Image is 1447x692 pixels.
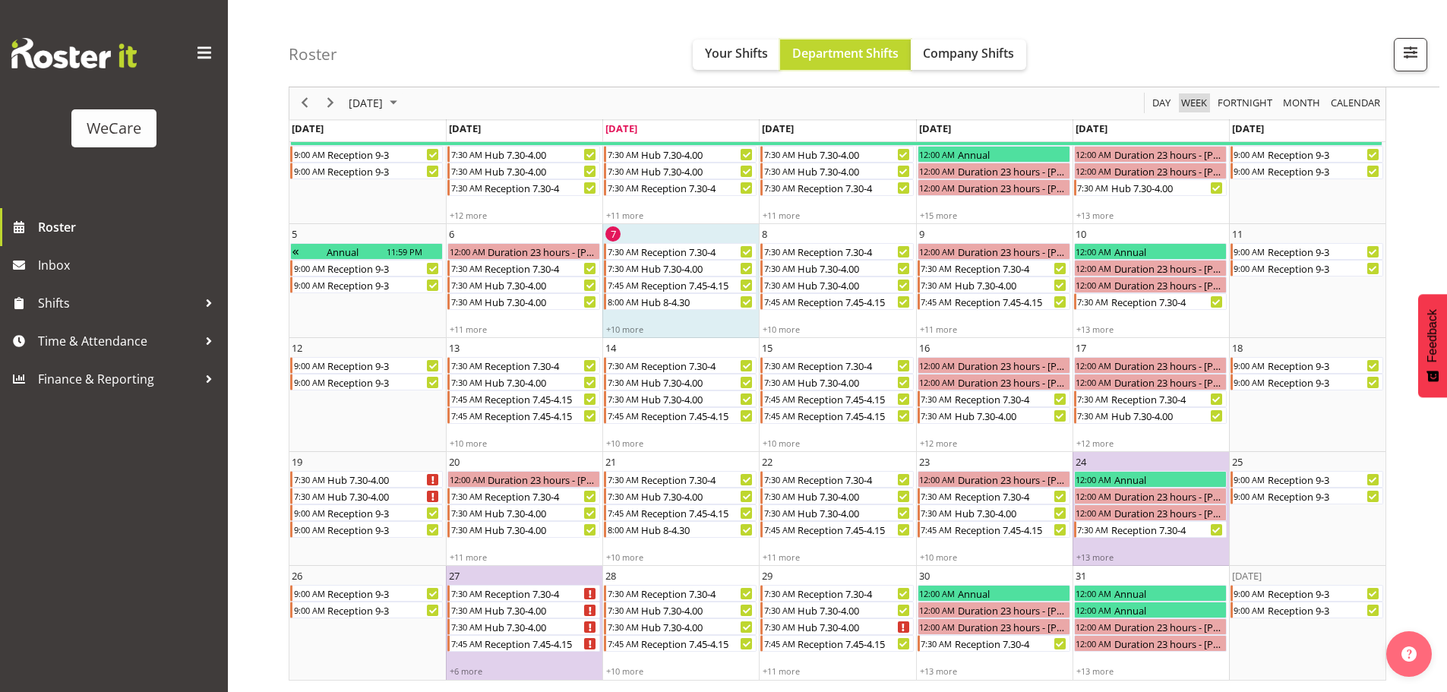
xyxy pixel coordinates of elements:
div: Reception 7.30-4 [483,180,599,195]
div: 7:30 AM [606,244,640,259]
div: Reception 7.30-4 Begin From Wednesday, October 8, 2025 at 7:30:00 AM GMT+13:00 Ends At Wednesday,... [760,243,913,260]
div: Reception 9-3 [1266,261,1382,276]
td: Sunday, October 5, 2025 [289,224,446,338]
div: Reception 9-3 [326,374,442,390]
button: Department Shifts [780,39,911,70]
div: 7:45 AM [763,408,796,423]
div: 7:30 AM [606,358,640,373]
div: Duration 23 hours - Samantha Poultney Begin From Friday, October 10, 2025 at 12:00:00 AM GMT+13:0... [1074,260,1227,276]
div: Duration 23 hours - Demi Dumitrean Begin From Friday, October 17, 2025 at 12:00:00 AM GMT+13:00 E... [1074,374,1227,390]
div: Hub 7.30-4.00 Begin From Wednesday, October 8, 2025 at 7:30:00 AM GMT+13:00 Ends At Wednesday, Oc... [760,276,913,293]
div: Hub 7.30-4.00 [483,147,599,162]
div: Reception 9-3 Begin From Saturday, October 4, 2025 at 9:00:00 AM GMT+13:00 Ends At Saturday, Octo... [1231,163,1383,179]
div: Duration 23 hours - [PERSON_NAME] [1113,147,1226,162]
div: Duration 23 hours - [PERSON_NAME] [956,163,1069,179]
span: Roster [38,216,220,239]
div: Duration 23 hours - [PERSON_NAME] [1113,163,1226,179]
div: Duration 23 hours - Kishendri Moodley Begin From Thursday, October 16, 2025 at 12:00:00 AM GMT+13... [918,357,1070,374]
div: +11 more [917,324,1072,335]
div: Hub 7.30-4.00 Begin From Monday, October 6, 2025 at 7:30:00 AM GMT+13:00 Ends At Monday, October ... [447,276,600,293]
div: +10 more [603,324,758,335]
div: +11 more [603,210,758,221]
div: Duration 23 hours - [PERSON_NAME] [486,472,599,487]
div: Hub 7.30-4.00 Begin From Wednesday, October 15, 2025 at 7:30:00 AM GMT+13:00 Ends At Wednesday, O... [760,374,913,390]
div: 7:30 AM [763,374,796,390]
div: Hub 7.30-4.00 [483,163,599,179]
div: Hub 7.30-4.00 Begin From Monday, October 13, 2025 at 7:30:00 AM GMT+13:00 Ends At Monday, October... [447,374,600,390]
div: Hub 7.30-4.00 Begin From Monday, September 29, 2025 at 7:30:00 AM GMT+13:00 Ends At Monday, Septe... [447,146,600,163]
button: Previous [295,94,315,113]
div: Duration 23 hours - [PERSON_NAME] [486,244,599,259]
div: Reception 9-3 Begin From Sunday, September 28, 2025 at 9:00:00 AM GMT+13:00 Ends At Sunday, Septe... [290,146,443,163]
div: Reception 7.30-4 [796,244,912,259]
div: +13 more [1073,324,1228,335]
div: Hub 7.30-4.00 [640,147,756,162]
div: Hub 7.30-4.00 [640,374,756,390]
div: of October 2025 [289,52,1386,681]
span: Time & Attendance [38,330,197,352]
div: Hub 7.30-4.00 [326,472,442,487]
span: Company Shifts [923,45,1014,62]
div: 7:30 AM [920,391,953,406]
div: Duration 23 hours - [PERSON_NAME] [1113,277,1226,292]
div: Hub 7.30-4.00 Begin From Monday, September 29, 2025 at 7:30:00 AM GMT+13:00 Ends At Monday, Septe... [447,163,600,179]
div: 12:00 AM [918,180,956,195]
div: Hub 7.30-4.00 [796,163,912,179]
div: Hub 7.30-4.00 Begin From Friday, October 3, 2025 at 7:30:00 AM GMT+13:00 Ends At Friday, October ... [1074,179,1227,196]
div: Hub 7.30-4.00 [1110,180,1226,195]
div: next period [318,87,343,119]
div: 9:00 AM [1233,163,1266,179]
td: Friday, October 17, 2025 [1073,338,1229,452]
div: 7:45 AM [450,408,483,423]
div: 12:00 AM [1075,163,1113,179]
img: Rosterit website logo [11,38,137,68]
div: Reception 9-3 Begin From Saturday, October 4, 2025 at 9:00:00 AM GMT+13:00 Ends At Saturday, Octo... [1231,146,1383,163]
div: Hub 7.30-4.00 Begin From Tuesday, October 14, 2025 at 7:30:00 AM GMT+13:00 Ends At Tuesday, Octob... [604,374,757,390]
td: Sunday, September 28, 2025 [289,110,446,224]
div: 12:00 AM [918,244,956,259]
span: Week [1180,94,1208,113]
div: Hub 7.30-4.00 Begin From Tuesday, October 7, 2025 at 7:30:00 AM GMT+13:00 Ends At Tuesday, Octobe... [604,260,757,276]
span: Department Shifts [792,45,899,62]
td: Saturday, October 11, 2025 [1229,224,1385,338]
td: Thursday, October 23, 2025 [916,452,1073,566]
div: Reception 7.30-4 Begin From Monday, September 29, 2025 at 7:30:00 AM GMT+13:00 Ends At Monday, Se... [447,179,600,196]
div: 7:30 AM [763,244,796,259]
div: 12:00 AM [448,472,486,487]
div: 12:00 AM [1075,244,1113,259]
div: Hub 7.30-4.00 Begin From Tuesday, September 30, 2025 at 7:30:00 AM GMT+13:00 Ends At Tuesday, Sep... [604,163,757,179]
div: +10 more [603,438,758,449]
div: Reception 7.45-4.15 [796,408,912,423]
div: previous period [292,87,318,119]
div: +10 more [447,438,602,449]
div: Hub 7.30-4.00 [483,374,599,390]
td: Sunday, October 19, 2025 [289,452,446,566]
div: Hub 8-4.30 [640,294,756,309]
div: Duration 23 hours - [PERSON_NAME] [956,374,1069,390]
div: Hub 7.30-4.00 [796,374,912,390]
div: Reception 7.30-4 Begin From Friday, October 10, 2025 at 7:30:00 AM GMT+13:00 Ends At Friday, Octo... [1074,293,1227,310]
div: Reception 7.30-4 [640,244,756,259]
div: +10 more [760,324,915,335]
button: Company Shifts [911,39,1026,70]
div: 7:30 AM [1076,408,1110,423]
div: WeCare [87,117,141,140]
div: Hub 7.30-4.00 [796,147,912,162]
div: Annual [1113,244,1226,259]
div: Reception 7.30-4 Begin From Friday, October 17, 2025 at 7:30:00 AM GMT+13:00 Ends At Friday, Octo... [1074,390,1227,407]
div: Hub 7.30-4.00 [640,163,756,179]
div: Reception 7.45-4.15 Begin From Wednesday, October 15, 2025 at 7:45:00 AM GMT+13:00 Ends At Wednes... [760,407,913,424]
button: Timeline Day [1150,94,1174,113]
div: Reception 7.30-4 [796,180,912,195]
div: 12:00 AM [1075,374,1113,390]
div: 7:30 AM [763,358,796,373]
div: Reception 7.45-4.15 Begin From Monday, October 13, 2025 at 7:45:00 AM GMT+13:00 Ends At Monday, O... [447,390,600,407]
div: Reception 9-3 Begin From Sunday, September 28, 2025 at 9:00:00 AM GMT+13:00 Ends At Sunday, Septe... [290,163,443,179]
div: Reception 7.45-4.15 [483,408,599,423]
div: Reception 9-3 Begin From Saturday, October 18, 2025 at 9:00:00 AM GMT+13:00 Ends At Saturday, Oct... [1231,357,1383,374]
div: 7:45 AM [450,391,483,406]
div: Hub 7.30-4.00 Begin From Wednesday, October 1, 2025 at 7:30:00 AM GMT+13:00 Ends At Wednesday, Oc... [760,163,913,179]
div: 7:30 AM [450,277,483,292]
div: Reception 7.45-4.15 [640,277,756,292]
span: Shifts [38,292,197,314]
